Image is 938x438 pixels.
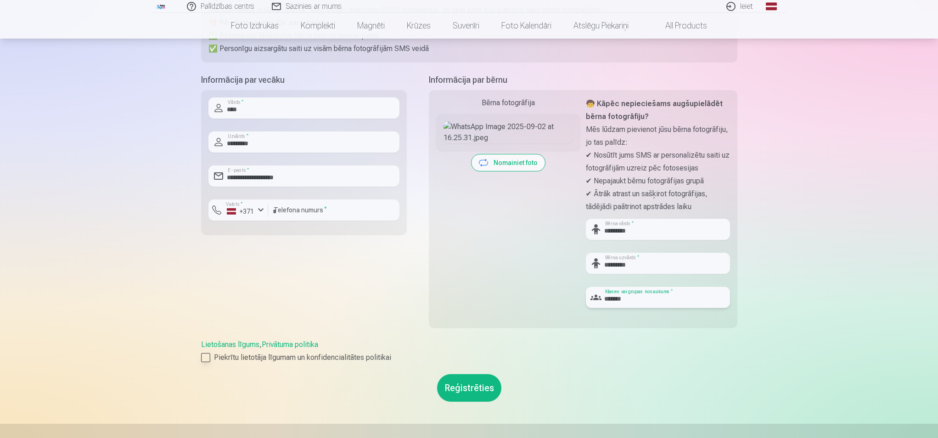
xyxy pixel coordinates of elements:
[586,123,730,149] p: Mēs lūdzam pievienot jūsu bērna fotogrāfiju, jo tas palīdz:
[156,4,166,9] img: /fa1
[220,13,290,39] a: Foto izdrukas
[562,13,640,39] a: Atslēgu piekariņi
[444,121,573,143] img: WhatsApp Image 2025-09-02 at 16.25.31.jpeg
[346,13,396,39] a: Magnēti
[640,13,718,39] a: All products
[436,97,580,108] div: Bērna fotogrāfija
[429,74,737,86] h5: Informācija par bērnu
[208,199,268,221] button: Valsts*+371
[586,149,730,175] p: ✔ Nosūtīt jums SMS ar personalizētu saiti uz fotogrāfijām uzreiz pēc fotosesijas
[396,13,442,39] a: Krūzes
[201,74,407,86] h5: Informācija par vecāku
[208,42,730,55] p: ✅ Personīgu aizsargātu saiti uz visām bērna fotogrāfijām SMS veidā
[586,188,730,213] p: ✔ Ātrāk atrast un sašķirot fotogrāfijas, tādējādi paātrinot apstrādes laiku
[490,13,562,39] a: Foto kalendāri
[201,340,259,349] a: Lietošanas līgums
[223,201,246,208] label: Valsts
[290,13,346,39] a: Komplekti
[586,99,723,121] strong: 🧒 Kāpēc nepieciešams augšupielādēt bērna fotogrāfiju?
[472,154,545,171] button: Nomainiet foto
[437,374,501,402] button: Reģistrēties
[201,352,737,363] label: Piekrītu lietotāja līgumam un konfidencialitātes politikai
[227,207,254,216] div: +371
[262,340,318,349] a: Privātuma politika
[586,175,730,188] p: ✔ Nepajaukt bērnu fotogrāfijas grupā
[201,339,737,363] div: ,
[442,13,490,39] a: Suvenīri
